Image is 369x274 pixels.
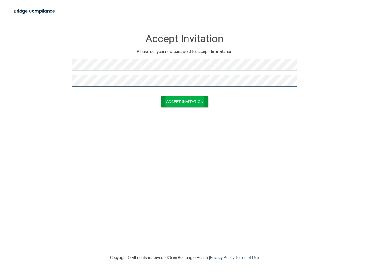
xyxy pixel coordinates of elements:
[77,48,292,55] p: Please set your new password to accept the invitation
[161,96,208,107] button: Accept Invitation
[72,248,297,268] div: Copyright © All rights reserved 2025 @ Rectangle Health | |
[235,255,259,260] a: Terms of Use
[263,230,362,255] iframe: Drift Widget Chat Controller
[210,255,234,260] a: Privacy Policy
[72,33,297,44] h3: Accept Invitation
[9,5,60,18] img: bridge_compliance_login_screen.278c3ca4.svg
